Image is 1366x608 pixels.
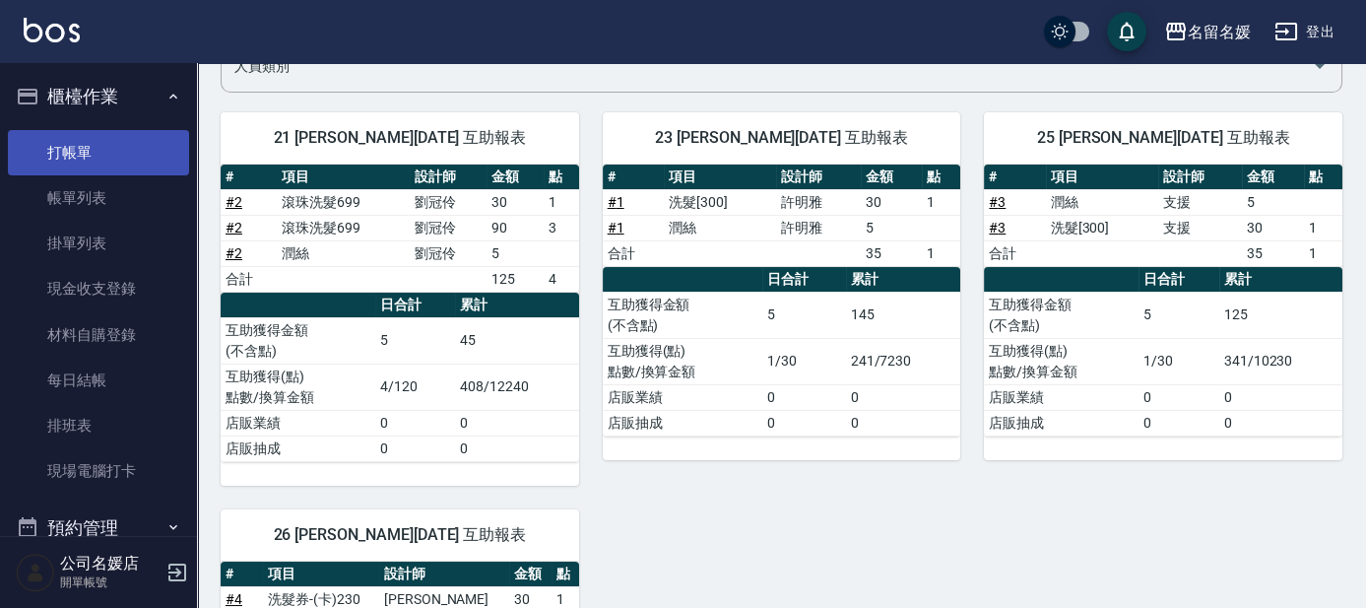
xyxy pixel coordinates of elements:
td: 0 [1219,384,1342,410]
th: 項目 [277,165,410,190]
td: 1 [922,189,960,215]
td: 5 [762,292,846,338]
td: 許明雅 [776,215,860,240]
td: 潤絲 [664,215,776,240]
td: 互助獲得(點) 點數/換算金額 [603,338,762,384]
th: 設計師 [776,165,860,190]
img: Person [16,553,55,592]
td: 35 [1242,240,1303,266]
a: 材料自購登錄 [8,312,189,358]
th: 金額 [1242,165,1303,190]
td: 洗髮[300] [664,189,776,215]
button: 預約管理 [8,503,189,554]
td: 互助獲得(點) 點數/換算金額 [984,338,1138,384]
button: 登出 [1267,14,1342,50]
td: 5 [375,317,456,364]
th: # [221,165,277,190]
span: 25 [PERSON_NAME][DATE] 互助報表 [1008,128,1319,148]
td: 0 [375,410,456,436]
td: 劉冠伶 [410,240,487,266]
td: 潤絲 [1046,189,1158,215]
th: 設計師 [379,562,509,587]
th: # [603,165,664,190]
td: 店販抽成 [221,436,375,461]
td: 互助獲得金額 (不含點) [221,317,375,364]
th: 設計師 [1158,165,1242,190]
td: 滾珠洗髮699 [277,215,410,240]
a: 現場電腦打卡 [8,448,189,494]
td: 0 [1138,410,1219,436]
td: 店販業績 [221,410,375,436]
a: #3 [989,194,1006,210]
button: Open [1304,50,1335,82]
td: 合計 [603,240,664,266]
td: 店販抽成 [984,410,1138,436]
th: 點 [544,165,579,190]
td: 408/12240 [455,364,578,410]
td: 0 [846,410,961,436]
td: 互助獲得金額 (不含點) [603,292,762,338]
th: 日合計 [762,267,846,293]
td: 互助獲得(點) 點數/換算金額 [221,364,375,410]
table: a dense table [221,293,579,462]
td: 0 [762,384,846,410]
td: 許明雅 [776,189,860,215]
th: 設計師 [410,165,487,190]
a: #2 [226,194,242,210]
table: a dense table [984,267,1342,437]
button: save [1107,12,1146,51]
td: 合計 [221,266,277,292]
a: 每日結帳 [8,358,189,403]
a: #1 [608,194,624,210]
td: 滾珠洗髮699 [277,189,410,215]
table: a dense table [984,165,1342,267]
table: a dense table [221,165,579,293]
th: 項目 [263,562,379,587]
td: 店販業績 [984,384,1138,410]
td: 0 [762,410,846,436]
th: 累計 [455,293,578,318]
table: a dense table [603,165,961,267]
span: 23 [PERSON_NAME][DATE] 互助報表 [626,128,938,148]
th: 累計 [1219,267,1342,293]
a: 帳單列表 [8,175,189,221]
td: 洗髮[300] [1046,215,1158,240]
td: 1 [922,240,960,266]
span: 26 [PERSON_NAME][DATE] 互助報表 [244,525,555,545]
td: 0 [455,410,578,436]
td: 1/30 [762,338,846,384]
a: #3 [989,220,1006,236]
h5: 公司名媛店 [60,554,161,574]
span: 21 [PERSON_NAME][DATE] 互助報表 [244,128,555,148]
a: #4 [226,591,242,607]
td: 4 [544,266,579,292]
a: #1 [608,220,624,236]
a: #2 [226,220,242,236]
input: 人員名稱 [229,49,1304,84]
th: 點 [552,562,578,587]
th: 金額 [509,562,552,587]
td: 店販業績 [603,384,762,410]
td: 30 [1242,215,1303,240]
a: 打帳單 [8,130,189,175]
th: 項目 [1046,165,1158,190]
td: 支援 [1158,215,1242,240]
th: 金額 [861,165,922,190]
td: 45 [455,317,578,364]
td: 0 [375,436,456,461]
td: 支援 [1158,189,1242,215]
th: 點 [922,165,960,190]
td: 0 [455,436,578,461]
th: # [221,562,263,587]
td: 0 [1219,410,1342,436]
p: 開單帳號 [60,574,161,591]
td: 劉冠伶 [410,189,487,215]
img: Logo [24,18,80,42]
td: 35 [861,240,922,266]
td: 劉冠伶 [410,215,487,240]
td: 241/7230 [846,338,961,384]
a: 現金收支登錄 [8,266,189,311]
td: 1/30 [1138,338,1219,384]
td: 3 [544,215,579,240]
th: 點 [1304,165,1342,190]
